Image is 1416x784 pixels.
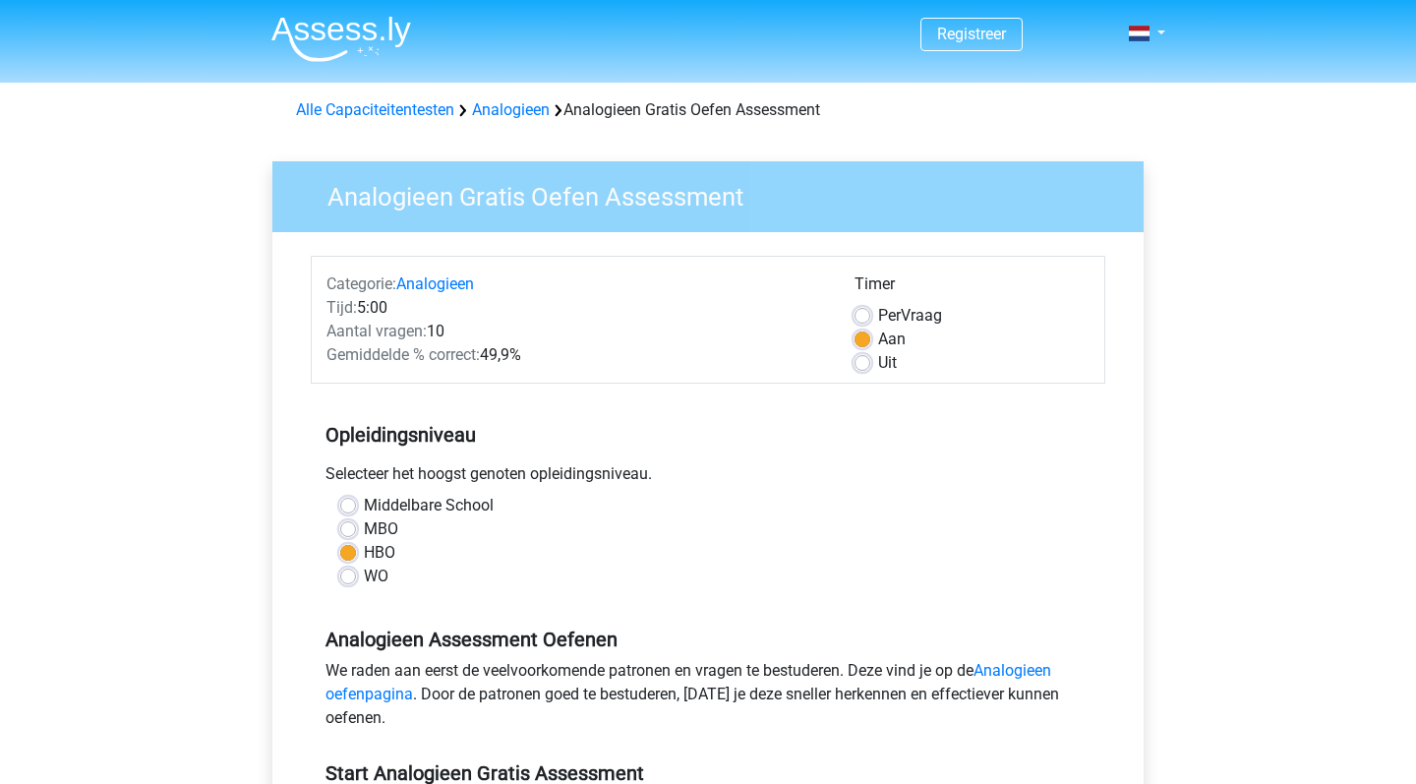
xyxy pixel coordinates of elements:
h5: Opleidingsniveau [325,415,1091,454]
label: Middelbare School [364,494,494,517]
div: Timer [855,272,1090,304]
span: Gemiddelde % correct: [326,345,480,364]
label: Aan [878,328,906,351]
span: Tijd: [326,298,357,317]
img: Assessly [271,16,411,62]
label: MBO [364,517,398,541]
h5: Analogieen Assessment Oefenen [325,628,1091,651]
label: Vraag [878,304,942,328]
div: 5:00 [312,296,840,320]
a: Alle Capaciteitentesten [296,100,454,119]
div: 10 [312,320,840,343]
div: Analogieen Gratis Oefen Assessment [288,98,1128,122]
div: Selecteer het hoogst genoten opleidingsniveau. [311,462,1105,494]
span: Aantal vragen: [326,322,427,340]
a: Registreer [937,25,1006,43]
span: Per [878,306,901,325]
a: Analogieen [396,274,474,293]
div: 49,9% [312,343,840,367]
span: Categorie: [326,274,396,293]
label: Uit [878,351,897,375]
a: Analogieen [472,100,550,119]
label: WO [364,565,388,588]
h3: Analogieen Gratis Oefen Assessment [304,174,1129,212]
div: We raden aan eerst de veelvoorkomende patronen en vragen te bestuderen. Deze vind je op de . Door... [311,659,1105,738]
label: HBO [364,541,395,565]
